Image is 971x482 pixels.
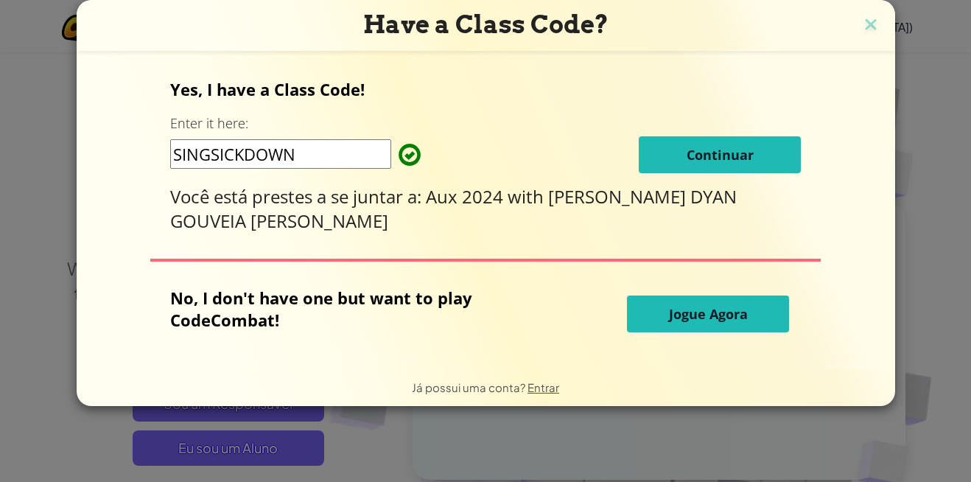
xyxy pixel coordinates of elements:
[363,10,609,39] span: Have a Class Code?
[669,305,748,323] span: Jogue Agora
[687,146,754,164] span: Continuar
[861,15,880,37] img: close icon
[170,287,542,331] p: No, I don't have one but want to play CodeCombat!
[170,184,737,233] span: [PERSON_NAME] DYAN GOUVEIA [PERSON_NAME]
[527,380,559,394] a: Entrar
[170,184,426,209] span: Você está prestes a se juntar a:
[508,184,548,209] span: with
[639,136,801,173] button: Continuar
[412,380,527,394] span: Já possui uma conta?
[170,78,802,100] p: Yes, I have a Class Code!
[627,296,789,332] button: Jogue Agora
[170,114,248,133] label: Enter it here:
[426,184,508,209] span: Aux 2024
